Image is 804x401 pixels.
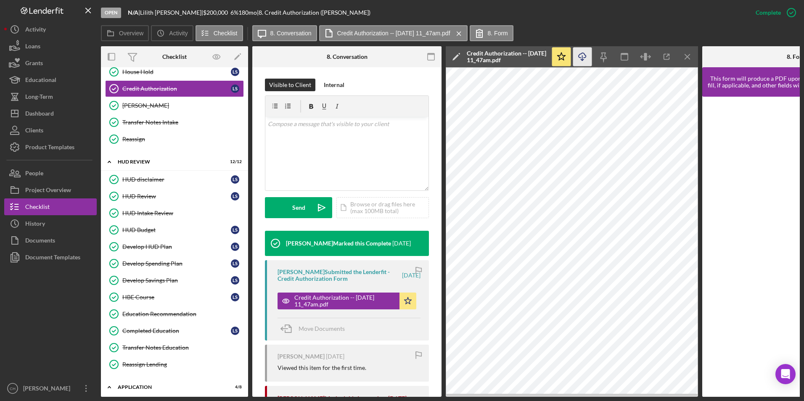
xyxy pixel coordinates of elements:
[122,227,231,233] div: HUD Budget
[231,226,239,234] div: L S
[270,30,312,37] label: 8. Conversation
[105,222,244,238] a: HUD BudgetLS
[231,243,239,251] div: L S
[122,119,243,126] div: Transfer Notes Intake
[402,272,421,279] time: 2024-08-09 15:47
[231,84,239,93] div: L S
[278,269,401,282] div: [PERSON_NAME] Submitted the Lenderfit - Credit Authorization Form
[151,25,193,41] button: Activity
[231,327,239,335] div: L S
[775,364,796,384] div: Open Intercom Messenger
[21,380,76,399] div: [PERSON_NAME]
[470,25,513,41] button: 8. Form
[118,385,221,390] div: Application
[122,176,231,183] div: HUD disclaimer
[286,240,391,247] div: [PERSON_NAME] Marked this Complete
[122,277,231,284] div: Develop Savings Plan
[299,325,345,332] span: Move Documents
[105,205,244,222] a: HUD Intake Review
[169,30,188,37] label: Activity
[278,364,366,371] div: Viewed this item for the first time.
[105,289,244,306] a: HBE CourseLS
[105,339,244,356] a: Transfer Notes Education
[122,243,231,250] div: Develop HUD Plan
[278,293,416,309] button: Credit Authorization -- [DATE] 11_47am.pdf
[105,80,244,97] a: Credit AuthorizationLS
[119,30,143,37] label: Overview
[319,25,468,41] button: Credit Authorization -- [DATE] 11_47am.pdf
[269,79,311,91] div: Visible to Client
[326,353,344,360] time: 2024-08-09 14:16
[238,9,257,16] div: 180 mo
[231,68,239,76] div: L S
[118,159,221,164] div: HUD Review
[122,85,231,92] div: Credit Authorization
[122,327,231,334] div: Completed Education
[292,197,305,218] div: Send
[467,50,547,63] div: Credit Authorization -- [DATE] 11_47am.pdf
[294,294,395,308] div: Credit Authorization -- [DATE] 11_47am.pdf
[10,386,16,391] text: CH
[128,9,140,16] div: |
[327,53,368,60] div: 8. Conversation
[252,25,317,41] button: 8. Conversation
[105,131,244,148] a: Reassign
[128,9,138,16] b: N/A
[756,4,781,21] div: Complete
[101,8,121,18] div: Open
[196,25,243,41] button: Checklist
[265,197,332,218] button: Send
[324,79,344,91] div: Internal
[747,4,800,21] button: Complete
[105,188,244,205] a: HUD ReviewLS
[105,114,244,131] a: Transfer Notes Intake
[105,255,244,272] a: Develop Spending PlanLS
[4,380,97,397] button: CH[PERSON_NAME]
[122,311,243,317] div: Education Recommendation
[257,9,370,16] div: | 8. Credit Authorization ([PERSON_NAME])
[265,79,315,91] button: Visible to Client
[203,9,228,16] span: $200,000
[227,159,242,164] div: 12 / 12
[122,102,243,109] div: [PERSON_NAME]
[122,210,243,216] div: HUD Intake Review
[227,385,242,390] div: 4 / 8
[122,344,243,351] div: Transfer Notes Education
[105,306,244,322] a: Education Recommendation
[105,356,244,373] a: Reassign Lending
[140,9,203,16] div: Lilith [PERSON_NAME] |
[122,136,243,142] div: Reassign
[231,276,239,285] div: L S
[122,193,231,200] div: HUD Review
